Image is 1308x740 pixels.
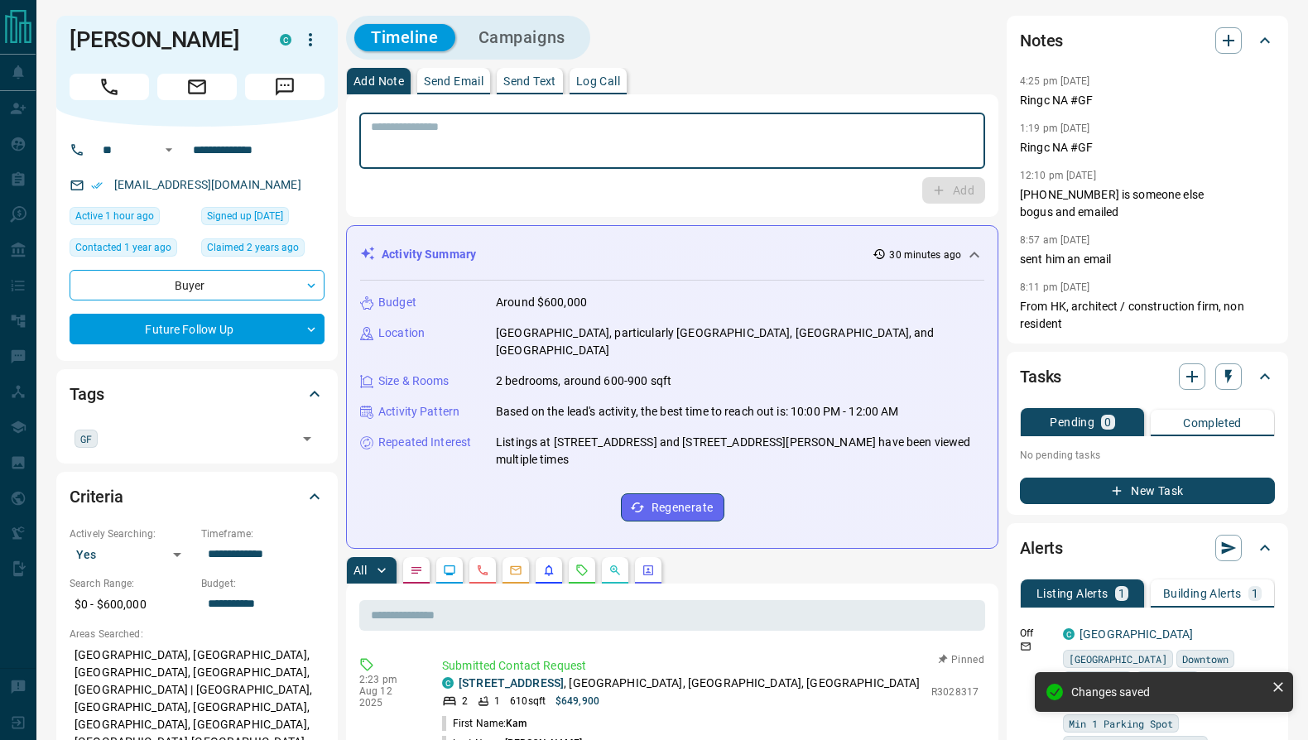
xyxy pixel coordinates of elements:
[1020,170,1096,181] p: 12:10 pm [DATE]
[1252,588,1258,599] p: 1
[70,541,193,568] div: Yes
[75,239,171,256] span: Contacted 1 year ago
[1020,75,1090,87] p: 4:25 pm [DATE]
[1020,443,1275,468] p: No pending tasks
[555,694,599,709] p: $649,900
[201,526,325,541] p: Timeframe:
[410,564,423,577] svg: Notes
[443,564,456,577] svg: Lead Browsing Activity
[378,403,459,420] p: Activity Pattern
[75,208,154,224] span: Active 1 hour ago
[296,427,319,450] button: Open
[496,403,899,420] p: Based on the lead's activity, the best time to reach out is: 10:00 PM - 12:00 AM
[70,26,255,53] h1: [PERSON_NAME]
[70,627,325,641] p: Areas Searched:
[1163,588,1242,599] p: Building Alerts
[280,34,291,46] div: condos.ca
[70,483,123,510] h2: Criteria
[1071,685,1265,699] div: Changes saved
[354,24,455,51] button: Timeline
[353,565,367,576] p: All
[1069,651,1167,667] span: [GEOGRAPHIC_DATA]
[496,434,984,469] p: Listings at [STREET_ADDRESS] and [STREET_ADDRESS][PERSON_NAME] have been viewed multiple times
[462,24,582,51] button: Campaigns
[91,180,103,191] svg: Email Verified
[476,564,489,577] svg: Calls
[70,381,103,407] h2: Tags
[1063,628,1075,640] div: condos.ca
[575,564,589,577] svg: Requests
[1020,123,1090,134] p: 1:19 pm [DATE]
[1020,363,1061,390] h2: Tasks
[159,140,179,160] button: Open
[931,685,979,699] p: R3028317
[378,372,450,390] p: Size & Rooms
[353,75,404,87] p: Add Note
[70,576,193,591] p: Search Range:
[157,74,237,100] span: Email
[576,75,620,87] p: Log Call
[494,694,500,709] p: 1
[70,477,325,517] div: Criteria
[1020,478,1275,504] button: New Task
[1020,139,1275,156] p: Ringc NA #GF
[1182,651,1229,667] span: Downtown
[1020,357,1275,396] div: Tasks
[80,430,92,447] span: GF
[510,694,546,709] p: 610 sqft
[1080,627,1193,641] a: [GEOGRAPHIC_DATA]
[360,239,984,270] div: Activity Summary30 minutes ago
[937,652,985,667] button: Pinned
[201,238,325,262] div: Sun Aug 06 2023
[442,716,527,731] p: First Name:
[70,238,193,262] div: Thu Aug 17 2023
[70,314,325,344] div: Future Follow Up
[1020,234,1090,246] p: 8:57 am [DATE]
[70,270,325,300] div: Buyer
[1118,588,1125,599] p: 1
[114,178,301,191] a: [EMAIL_ADDRESS][DOMAIN_NAME]
[442,677,454,689] div: condos.ca
[207,239,299,256] span: Claimed 2 years ago
[1050,416,1094,428] p: Pending
[1020,251,1275,268] p: sent him an email
[496,372,671,390] p: 2 bedrooms, around 600-900 sqft
[1020,535,1063,561] h2: Alerts
[1020,626,1053,641] p: Off
[542,564,555,577] svg: Listing Alerts
[442,657,979,675] p: Submitted Contact Request
[1020,186,1275,221] p: [PHONE_NUMBER] is someone else bogus and emailed
[359,685,417,709] p: Aug 12 2025
[1020,281,1090,293] p: 8:11 pm [DATE]
[70,526,193,541] p: Actively Searching:
[621,493,724,521] button: Regenerate
[642,564,655,577] svg: Agent Actions
[1020,21,1275,60] div: Notes
[201,207,325,230] div: Sat Aug 27 2016
[378,324,425,342] p: Location
[496,294,587,311] p: Around $600,000
[1020,528,1275,568] div: Alerts
[1020,641,1031,652] svg: Email
[70,74,149,100] span: Call
[201,576,325,591] p: Budget:
[359,674,417,685] p: 2:23 pm
[378,294,416,311] p: Budget
[70,591,193,618] p: $0 - $600,000
[506,718,527,729] span: Kam
[1020,27,1063,54] h2: Notes
[378,434,471,451] p: Repeated Interest
[462,694,468,709] p: 2
[1020,298,1275,333] p: From HK, architect / construction firm, non resident
[608,564,622,577] svg: Opportunities
[1104,416,1111,428] p: 0
[459,675,921,692] p: , [GEOGRAPHIC_DATA], [GEOGRAPHIC_DATA], [GEOGRAPHIC_DATA]
[70,374,325,414] div: Tags
[459,676,564,690] a: [STREET_ADDRESS]
[70,207,193,230] div: Tue Aug 12 2025
[496,324,984,359] p: [GEOGRAPHIC_DATA], particularly [GEOGRAPHIC_DATA], [GEOGRAPHIC_DATA], and [GEOGRAPHIC_DATA]
[509,564,522,577] svg: Emails
[424,75,483,87] p: Send Email
[207,208,283,224] span: Signed up [DATE]
[503,75,556,87] p: Send Text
